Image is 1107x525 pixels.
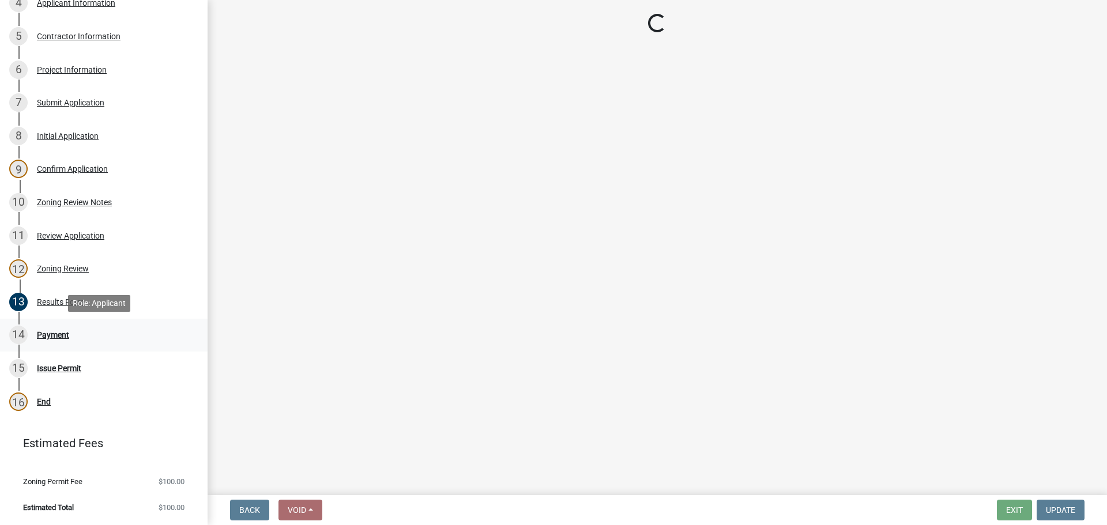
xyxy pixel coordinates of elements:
[9,432,189,455] a: Estimated Fees
[23,504,74,511] span: Estimated Total
[9,193,28,211] div: 10
[9,127,28,145] div: 8
[9,359,28,377] div: 15
[23,478,82,485] span: Zoning Permit Fee
[37,265,89,273] div: Zoning Review
[239,505,260,515] span: Back
[37,99,104,107] div: Submit Application
[68,295,130,312] div: Role: Applicant
[9,259,28,278] div: 12
[37,132,99,140] div: Initial Application
[9,93,28,112] div: 7
[37,364,81,372] div: Issue Permit
[9,293,28,311] div: 13
[37,232,104,240] div: Review Application
[997,500,1032,520] button: Exit
[1046,505,1075,515] span: Update
[9,61,28,79] div: 6
[159,478,184,485] span: $100.00
[9,392,28,411] div: 16
[37,66,107,74] div: Project Information
[278,500,322,520] button: Void
[9,27,28,46] div: 5
[9,160,28,178] div: 9
[9,326,28,344] div: 14
[37,298,84,306] div: Results Form
[37,165,108,173] div: Confirm Application
[37,331,69,339] div: Payment
[37,198,112,206] div: Zoning Review Notes
[9,226,28,245] div: 11
[1037,500,1085,520] button: Update
[37,398,51,406] div: End
[37,32,121,40] div: Contractor Information
[288,505,306,515] span: Void
[230,500,269,520] button: Back
[159,504,184,511] span: $100.00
